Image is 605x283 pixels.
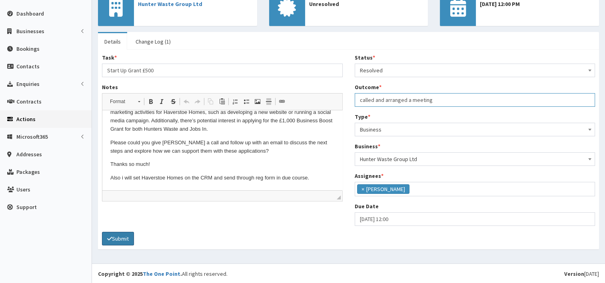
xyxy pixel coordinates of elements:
[8,64,232,72] p: Also i will set Haverstoe Homes on the CRM and send through reg form in due course.
[98,33,127,50] a: Details
[355,83,381,91] label: Outcome
[360,124,590,135] span: Business
[168,96,179,107] a: Strike Through
[16,10,44,17] span: Dashboard
[16,186,30,193] span: Users
[156,96,168,107] a: Italic (Ctrl+I)
[205,96,216,107] a: Copy (Ctrl+C)
[230,96,241,107] a: Insert/Remove Numbered List
[355,142,380,150] label: Business
[337,195,341,199] span: Drag to resize
[361,185,364,193] span: ×
[564,270,599,278] div: [DATE]
[106,96,144,107] a: Format
[16,45,40,52] span: Bookings
[16,80,40,88] span: Enquiries
[192,96,203,107] a: Redo (Ctrl+Y)
[129,33,177,50] a: Change Log (1)
[16,98,42,105] span: Contracts
[102,54,117,62] label: Task
[145,96,156,107] a: Bold (Ctrl+B)
[16,116,36,123] span: Actions
[106,96,134,107] span: Format
[16,203,37,211] span: Support
[16,168,40,175] span: Packages
[564,270,584,277] b: Version
[355,172,383,180] label: Assignees
[102,232,134,245] button: Submit
[98,270,182,277] strong: Copyright © 2025 .
[355,123,595,136] span: Business
[8,28,232,45] p: Please could you give [PERSON_NAME] a call and follow up with an email to discuss the next steps ...
[252,96,263,107] a: Image
[355,54,375,62] label: Status
[355,152,595,166] span: Hunter Waste Group Ltd
[16,63,40,70] span: Contacts
[138,0,202,8] a: Hunter Waste Group Ltd
[360,65,590,76] span: Resolved
[276,96,288,107] a: Link (Ctrl+L)
[102,110,342,190] iframe: Rich Text Editor, notes
[357,184,409,194] li: Gina Waterhouse
[360,153,590,165] span: Hunter Waste Group Ltd
[355,202,379,210] label: Due Date
[16,151,42,158] span: Addresses
[102,83,118,91] label: Notes
[241,96,252,107] a: Insert/Remove Bulleted List
[16,28,44,35] span: Businesses
[216,96,228,107] a: Paste (Ctrl+V)
[355,113,370,121] label: Type
[263,96,274,107] a: Insert Horizontal Line
[181,96,192,107] a: Undo (Ctrl+Z)
[8,50,232,58] p: Thanks so much!
[355,64,595,77] span: Resolved
[143,270,180,277] a: The One Point
[16,133,48,140] span: Microsoft365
